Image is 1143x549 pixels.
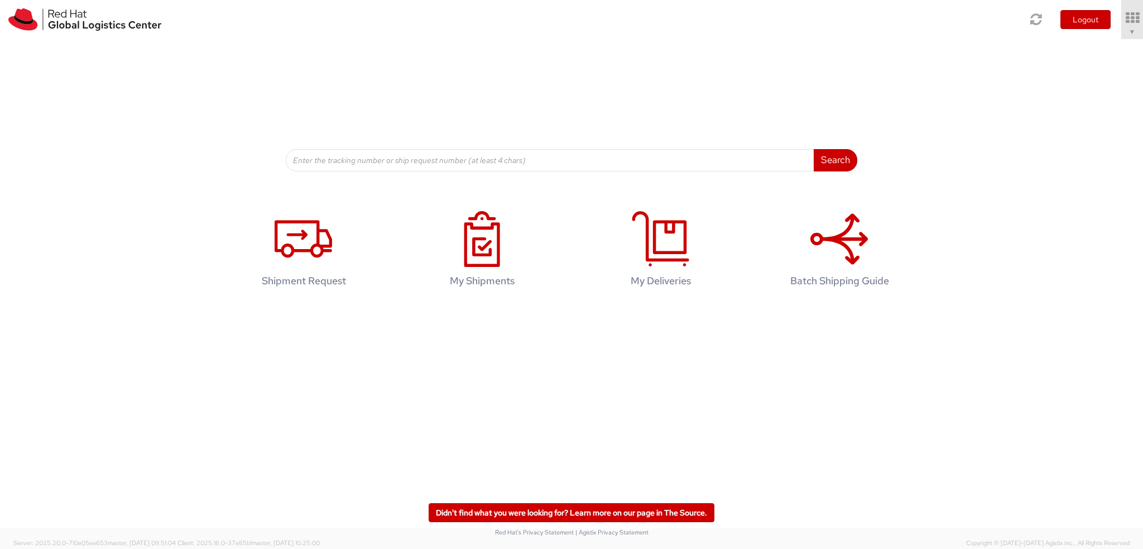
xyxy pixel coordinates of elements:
[108,539,176,547] span: master, [DATE] 09:51:04
[589,275,733,287] h4: My Deliveries
[177,539,320,547] span: Client: 2025.18.0-37e85b1
[1060,10,1111,29] button: Logout
[814,149,857,171] button: Search
[8,8,161,31] img: rh-logistics-00dfa346123c4ec078e1.svg
[767,275,911,287] h4: Batch Shipping Guide
[575,528,649,536] a: | Agistix Privacy Statement
[1129,27,1136,36] span: ▼
[13,539,176,547] span: Server: 2025.20.0-710e05ee653
[966,539,1130,548] span: Copyright © [DATE]-[DATE] Agistix Inc., All Rights Reserved
[286,149,814,171] input: Enter the tracking number or ship request number (at least 4 chars)
[220,199,387,304] a: Shipment Request
[756,199,923,304] a: Batch Shipping Guide
[495,528,574,536] a: Red Hat's Privacy Statement
[429,503,714,522] a: Didn't find what you were looking for? Learn more on our page in The Source.
[252,539,320,547] span: master, [DATE] 10:25:00
[577,199,745,304] a: My Deliveries
[232,275,376,287] h4: Shipment Request
[410,275,554,287] h4: My Shipments
[398,199,566,304] a: My Shipments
